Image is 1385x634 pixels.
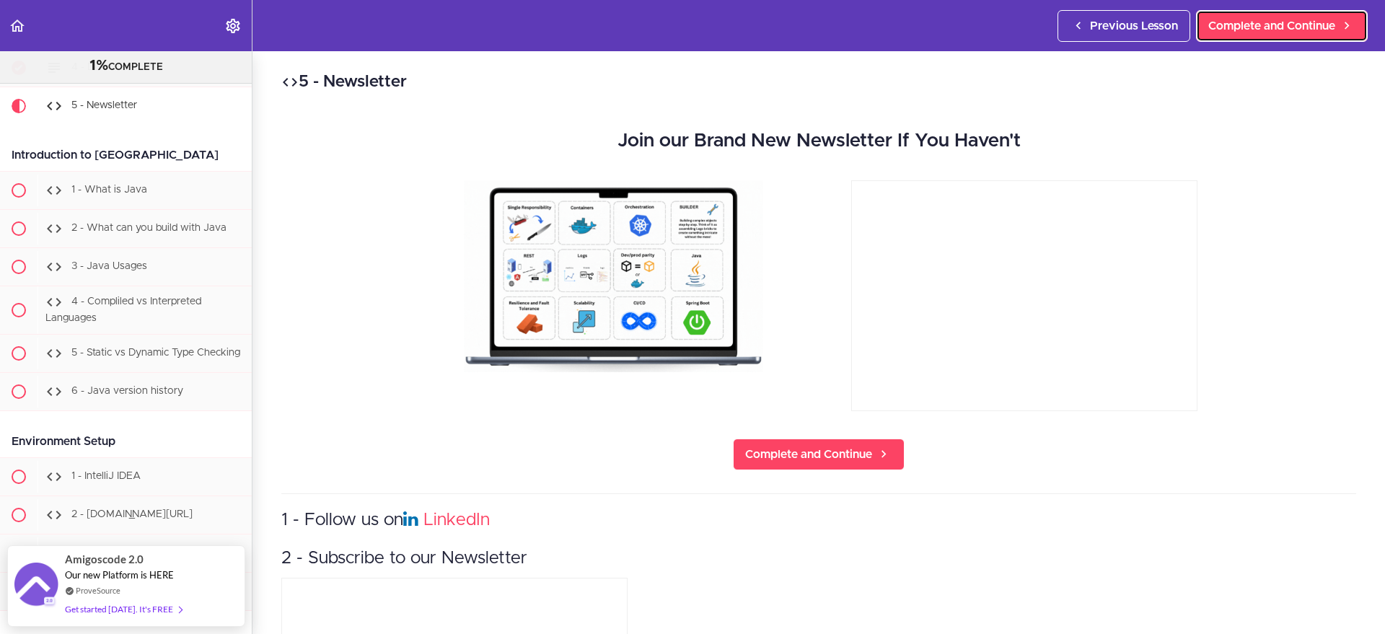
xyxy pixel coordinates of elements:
[65,551,144,568] span: Amigoscode 2.0
[45,296,201,323] span: 4 - Compliled vs Interpreted Languages
[9,17,26,35] svg: Back to course curriculum
[1208,17,1335,35] span: Complete and Continue
[71,471,141,481] span: 1 - IntelliJ IDEA
[71,223,227,233] span: 2 - What can you build with Java
[76,584,120,596] a: ProveSource
[71,509,193,519] span: 2 - [DOMAIN_NAME][URL]
[224,17,242,35] svg: Settings Menu
[18,57,234,76] div: COMPLETE
[281,70,1356,94] h2: 5 - Newsletter
[464,180,763,372] img: bPMdpB8sRcSzZwxzfdaQ_Ready+to+superc.gif
[65,569,174,581] span: Our new Platform is HERE
[418,131,1219,151] h2: Join our Brand New Newsletter If You Haven't
[745,446,872,463] span: Complete and Continue
[71,261,147,271] span: 3 - Java Usages
[1196,10,1368,42] a: Complete and Continue
[71,185,147,195] span: 1 - What is Java
[71,386,183,396] span: 6 - Java version history
[1058,10,1190,42] a: Previous Lesson
[71,100,137,110] span: 5 - Newsletter
[281,508,1356,532] h3: 1 - Follow us on
[14,563,58,609] img: provesource social proof notification image
[71,348,240,358] span: 5 - Static vs Dynamic Type Checking
[733,439,905,470] a: Complete and Continue
[1090,17,1178,35] span: Previous Lesson
[281,547,1356,571] h3: 2 - Subscribe to our Newsletter
[423,511,490,529] a: LinkedIn
[65,601,182,617] div: Get started [DATE]. It's FREE
[89,58,108,73] span: 1%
